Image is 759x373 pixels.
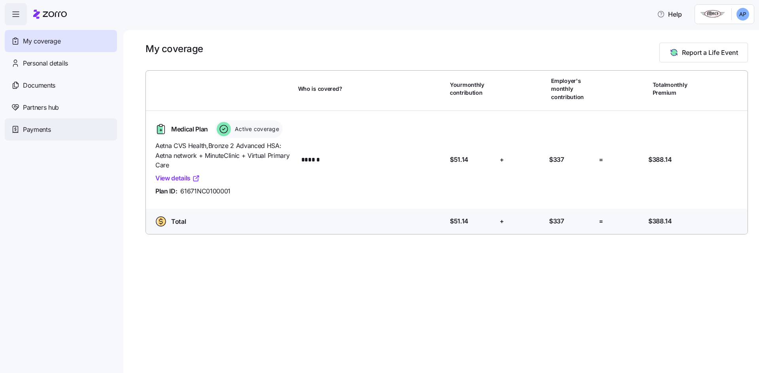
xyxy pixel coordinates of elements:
[450,155,468,165] span: $51.14
[682,48,738,57] span: Report a Life Event
[171,217,186,227] span: Total
[145,43,203,55] h1: My coverage
[23,103,59,112] span: Partners hub
[5,118,117,141] a: Payments
[599,155,603,165] span: =
[5,96,117,118] a: Partners hub
[549,155,564,165] span: $337
[648,155,672,165] span: $388.14
[155,141,292,170] span: Aetna CVS Health , Bronze 2 Advanced HSA: Aetna network + MinuteClinic + Virtual Primary Care
[599,216,603,226] span: =
[551,77,595,101] span: Employer's monthly contribution
[450,216,468,226] span: $51.14
[657,9,682,19] span: Help
[155,173,200,183] a: View details
[23,81,55,90] span: Documents
[5,52,117,74] a: Personal details
[232,125,279,133] span: Active coverage
[180,186,230,196] span: 61671NC0100001
[500,155,504,165] span: +
[23,125,51,135] span: Payments
[450,81,494,97] span: Your monthly contribution
[736,8,749,21] img: a9acd0550e218de96293aaa7a93d3eaf
[171,124,208,134] span: Medical Plan
[5,74,117,96] a: Documents
[23,58,68,68] span: Personal details
[648,216,672,226] span: $388.14
[651,6,688,22] button: Help
[23,36,60,46] span: My coverage
[500,216,504,226] span: +
[5,30,117,52] a: My coverage
[653,81,697,97] span: Total monthly Premium
[659,43,748,62] button: Report a Life Event
[155,186,177,196] span: Plan ID:
[298,85,342,93] span: Who is covered?
[549,216,564,226] span: $337
[700,9,725,19] img: Employer logo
